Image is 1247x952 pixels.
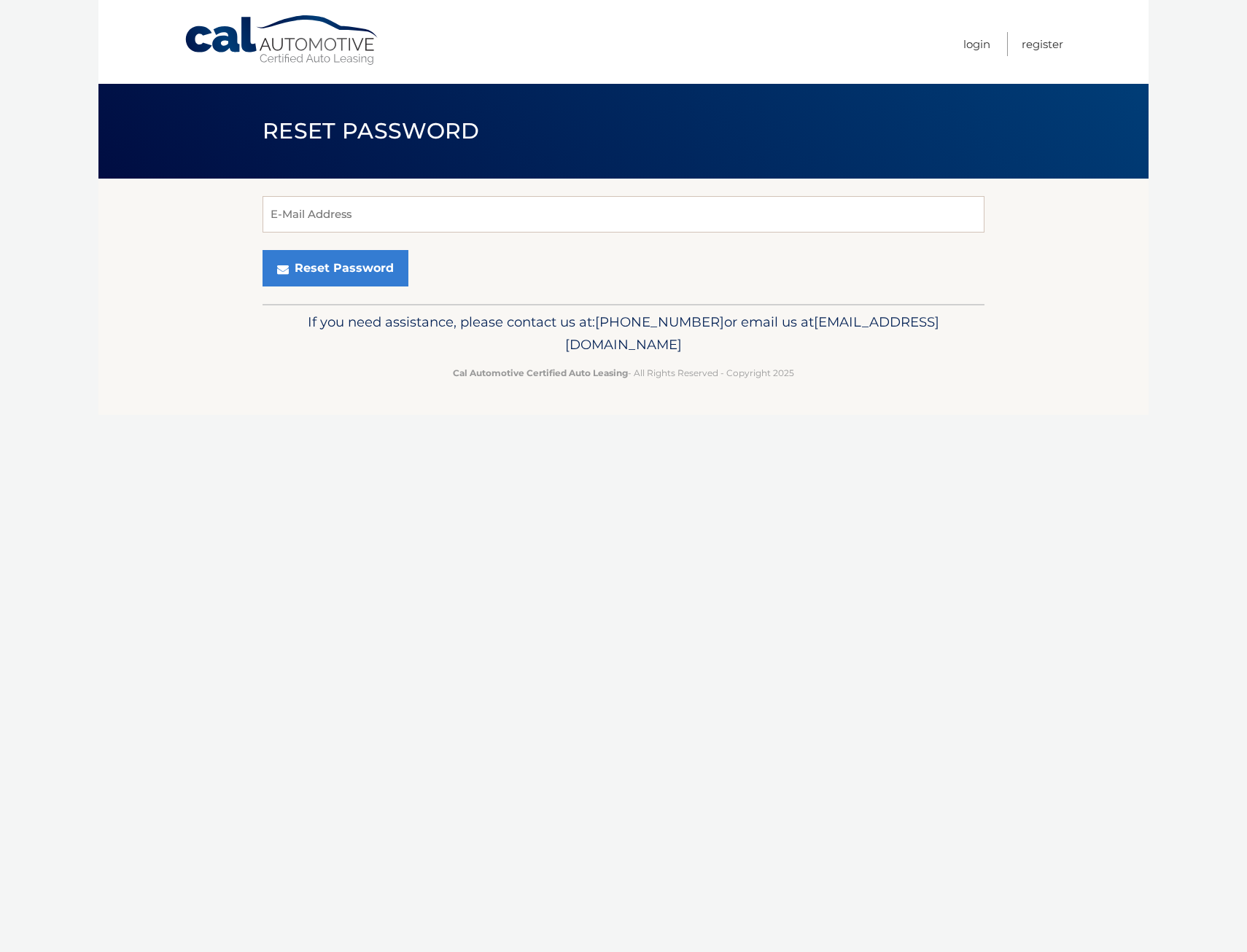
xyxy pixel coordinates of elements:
button: Reset Password [263,250,408,286]
p: - All Rights Reserved - Copyright 2025 [272,365,975,381]
span: Reset Password [263,117,479,144]
input: E-Mail Address [263,196,984,233]
a: Register [1022,32,1063,56]
a: Login [963,32,990,56]
span: [PHONE_NUMBER] [595,313,724,330]
p: If you need assistance, please contact us at: or email us at [272,311,975,357]
strong: Cal Automotive Certified Auto Leasing [453,367,628,378]
a: Cal Automotive [184,15,381,66]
